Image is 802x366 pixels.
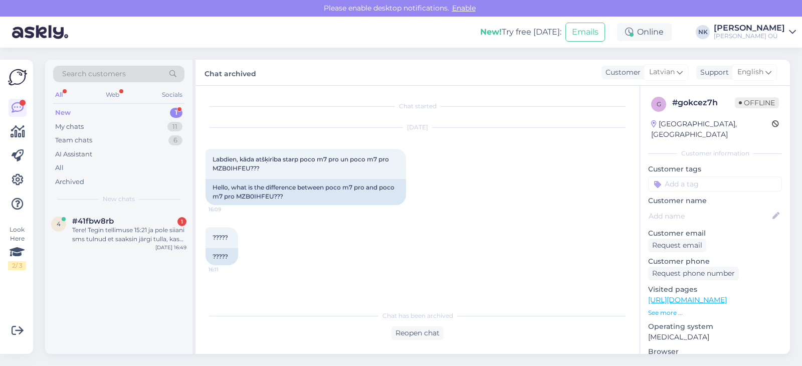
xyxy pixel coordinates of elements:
div: Chat started [206,102,630,111]
div: Hello, what is the difference between poco m7 pro and poco m7 pro MZB0IHFEU??? [206,179,406,205]
div: Request email [648,239,706,252]
div: Online [617,23,672,41]
span: 16:11 [209,266,246,273]
label: Chat archived [205,66,256,79]
p: Browser [648,346,782,357]
div: Web [104,88,121,101]
div: [DATE] 16:49 [155,244,186,251]
button: Emails [565,23,605,42]
span: g [657,100,661,108]
span: ????? [213,234,228,241]
div: AI Assistant [55,149,92,159]
div: # gokcez7h [672,97,735,109]
div: [GEOGRAPHIC_DATA], [GEOGRAPHIC_DATA] [651,119,772,140]
span: Offline [735,97,779,108]
div: 1 [177,217,186,226]
a: [PERSON_NAME][PERSON_NAME] OÜ [714,24,796,40]
div: [PERSON_NAME] OÜ [714,32,785,40]
div: 6 [168,135,182,145]
p: Visited pages [648,284,782,295]
span: Latvian [649,67,675,78]
div: 11 [167,122,182,132]
div: Tere! Tegin tellimuse 15:21 ja pole siiani sms tulnud et saaksin järgi tulla, kas läheb veel aega... [72,226,186,244]
div: My chats [55,122,84,132]
p: Customer email [648,228,782,239]
span: #41fbw8rb [72,217,114,226]
div: Customer information [648,149,782,158]
div: Customer [601,67,641,78]
span: Search customers [62,69,126,79]
a: [URL][DOMAIN_NAME] [648,295,727,304]
div: Try free [DATE]: [480,26,561,38]
div: Socials [160,88,184,101]
p: Operating system [648,321,782,332]
span: 4 [57,220,61,228]
p: Customer name [648,196,782,206]
span: 16:09 [209,206,246,213]
div: Team chats [55,135,92,145]
span: Enable [449,4,479,13]
div: All [53,88,65,101]
span: New chats [103,195,135,204]
div: [PERSON_NAME] [714,24,785,32]
div: ????? [206,248,238,265]
div: [DATE] [206,123,630,132]
p: See more ... [648,308,782,317]
div: 1 [170,108,182,118]
b: New! [480,27,502,37]
div: NK [696,25,710,39]
p: [MEDICAL_DATA] [648,332,782,342]
p: Customer phone [648,256,782,267]
div: Reopen chat [391,326,444,340]
input: Add name [649,211,770,222]
div: New [55,108,71,118]
div: Archived [55,177,84,187]
input: Add a tag [648,176,782,192]
span: Labdien, kāda atšķirība starp poco m7 pro un poco m7 pro MZB0IHFEU??? [213,155,390,172]
div: Support [696,67,729,78]
span: Chat has been archived [382,311,453,320]
div: Request phone number [648,267,739,280]
div: 2 / 3 [8,261,26,270]
img: Askly Logo [8,68,27,87]
div: All [55,163,64,173]
div: Look Here [8,225,26,270]
p: Customer tags [648,164,782,174]
span: English [737,67,763,78]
